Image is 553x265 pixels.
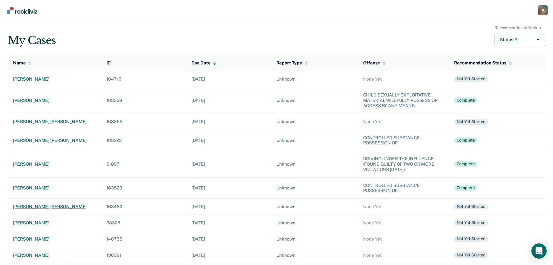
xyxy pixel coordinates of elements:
img: Recidiviz [7,7,37,14]
td: [DATE] [186,177,271,199]
div: None Yet [363,253,444,258]
td: [DATE] [186,215,271,231]
td: 163355 [101,114,186,130]
div: None Yet [363,220,444,226]
td: [DATE] [186,114,271,130]
div: [PERSON_NAME] [13,236,96,242]
div: Not yet started [454,76,488,82]
div: Complete [454,161,477,167]
div: Due Date [191,60,216,66]
div: Complete [454,185,477,191]
div: Recommendation Status [494,25,541,30]
div: [PERSON_NAME] [13,162,96,167]
div: Recommendation Status [454,60,512,66]
div: Report Type [276,60,308,66]
td: 104710 [101,71,186,87]
div: [PERSON_NAME] [PERSON_NAME] [13,119,96,124]
td: [DATE] [186,130,271,151]
td: [DATE] [186,71,271,87]
div: My Cases [8,34,56,47]
td: 163523 [101,177,186,199]
div: CONTROLLED SUBSTANCE-POSSESSION OF [363,135,444,146]
div: [PERSON_NAME] [13,76,96,82]
td: 91897 [101,151,186,177]
td: Unknown [271,215,358,231]
div: CONTROLLED SUBSTANCE-POSSESSION OF [363,183,444,194]
div: [PERSON_NAME] [PERSON_NAME] [13,204,96,209]
div: None Yet [363,76,444,82]
td: [DATE] [186,87,271,114]
td: Unknown [271,114,358,130]
div: CHILD SEXUALLY EXPLOITATIVE MATERIAL WILLFULLY POSSESS OR ACCESS BY ANY MEANS [363,92,444,108]
td: Unknown [271,87,358,114]
td: Unknown [271,130,358,151]
td: Unknown [271,231,358,247]
button: Profile dropdown button [538,5,548,15]
td: [DATE] [186,199,271,215]
div: Complete [454,137,477,143]
td: Unknown [271,199,358,215]
button: Status(3) [494,33,545,47]
td: 130391 [101,247,186,263]
div: DRIVING UNDER THE INFLUENCE-(FOUND GUILTY OF TWO OR MORE VIOLATIONS [DATE]) [363,156,444,172]
div: [PERSON_NAME] [13,220,96,226]
td: [DATE] [186,151,271,177]
div: Not yet started [454,119,488,125]
td: 163223 [101,130,186,151]
div: None Yet [363,119,444,124]
td: Unknown [271,177,358,199]
td: Unknown [271,151,358,177]
div: Not yet started [454,204,488,209]
div: [PERSON_NAME] [13,98,96,103]
td: Unknown [271,71,358,87]
div: Name [13,60,31,66]
div: H L [538,5,548,15]
div: None Yet [363,204,444,209]
td: Unknown [271,247,358,263]
div: ID [107,60,111,66]
div: [PERSON_NAME] [13,185,96,191]
td: 163480 [101,199,186,215]
td: 98328 [101,215,186,231]
td: [DATE] [186,247,271,263]
td: [DATE] [186,231,271,247]
div: Not yet started [454,220,488,226]
td: 163328 [101,87,186,114]
div: Offense [363,60,386,66]
div: Not yet started [454,252,488,258]
div: Open Intercom Messenger [531,243,547,259]
td: 140735 [101,231,186,247]
div: None Yet [363,236,444,242]
div: Not yet started [454,236,488,242]
div: [PERSON_NAME] [PERSON_NAME] [13,138,96,143]
div: [PERSON_NAME] [13,253,96,258]
div: Complete [454,97,477,103]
